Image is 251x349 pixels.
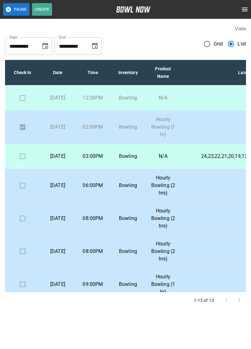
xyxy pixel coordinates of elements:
p: 08:00PM [80,215,105,222]
p: Hourly Bowling (2 hrs) [151,174,176,197]
p: Bowling [115,182,141,189]
p: N/A [151,153,176,160]
p: [DATE] [45,153,70,160]
p: [DATE] [45,281,70,288]
button: Choose date, selected date is Oct 11, 2025 [39,40,51,52]
p: 03:00PM [80,153,105,160]
p: 02:00PM [80,123,105,131]
p: [DATE] [45,248,70,255]
p: 08:00PM [80,248,105,255]
button: open drawer [238,3,251,16]
p: 09:00PM [80,281,105,288]
p: [DATE] [45,182,70,189]
img: logo [116,6,151,13]
th: Inventory [110,60,146,85]
th: Check In [5,60,40,85]
p: Bowling [115,153,141,160]
p: [DATE] [45,123,70,131]
p: [DATE] [45,94,70,102]
p: 06:00PM [80,182,105,189]
p: Bowling [115,123,141,131]
th: Product Name [146,60,181,85]
p: Bowling [115,248,141,255]
p: 12:30PM [80,94,105,102]
span: Grid [214,40,223,48]
p: Hourly Bowling (2 hrs) [151,240,176,263]
p: Hourly Bowling (1 hr) [151,273,176,296]
th: Date [40,60,75,85]
button: Pause [3,3,29,16]
p: 1-13 of 13 [194,297,214,303]
p: [DATE] [45,215,70,222]
th: Time [75,60,110,85]
p: Bowling [115,281,141,288]
p: Hourly Bowling (2 hrs) [151,207,176,230]
span: List [238,40,246,48]
label: View [235,26,246,32]
p: Hourly Bowling (1 hr) [151,116,176,138]
p: Bowling [115,215,141,222]
button: Create [32,3,52,16]
button: Choose date, selected date is Nov 11, 2025 [88,40,101,52]
p: Bowling [115,94,141,102]
p: N/A [151,94,176,102]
